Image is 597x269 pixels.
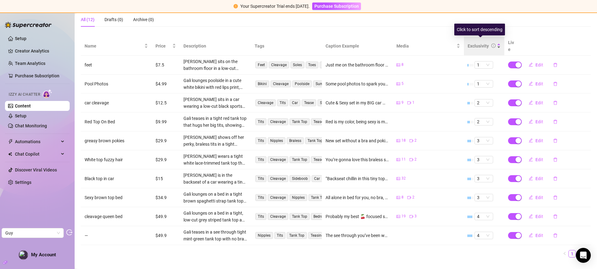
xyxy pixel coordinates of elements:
button: Edit [524,230,548,240]
span: video-camera [407,101,411,105]
span: edit [529,81,533,86]
span: Tank Top [289,213,310,220]
img: AI Chatter [43,89,52,98]
div: The see through you’ve been waiting for 👀💦😈🍒 [326,232,389,239]
div: Gali lounges poolside in a cute white bikini with red lips print, showing off her cleavage and to... [183,77,247,91]
div: [PERSON_NAME] shows off her perky, braless tits in a tight brown tank top, her nipples poking cle... [183,134,247,148]
span: exclamation-circle [234,4,238,8]
div: Gali lounges on a bed in a tight brown spaghetti strap tank top that hugs her busty tits, showing... [183,191,247,204]
span: Tits [255,194,266,201]
a: Purchase Subscription [312,4,361,9]
span: 5 [401,81,404,87]
button: delete [548,136,562,146]
td: $34.9 [152,188,180,207]
span: Edit [535,195,543,200]
span: delete [553,233,558,238]
span: Tease [302,99,316,106]
span: picture [396,101,400,105]
div: All (12) [81,16,95,23]
td: $4.99 [152,75,180,93]
span: edit [529,214,533,218]
div: [PERSON_NAME] sits on the bathroom floor in a low-cut brown top and loose pants, leaning forward ... [183,58,247,72]
span: 3 [477,137,491,144]
span: 1 [412,100,414,106]
a: Chat Monitoring [15,123,47,128]
td: $29.9 [152,150,180,169]
td: $49.9 [152,226,180,245]
span: Poolside [292,80,312,87]
span: Summer [313,80,332,87]
span: Tank Top [289,156,310,163]
td: Red Top On Bed [81,112,152,131]
td: $9.99 [152,112,180,131]
span: picture [396,177,400,180]
span: picture [396,63,400,67]
div: [PERSON_NAME] is in the backseat of a car wearing a tiny black halter top that shows off her huge... [183,172,247,185]
span: edit [529,176,533,180]
span: picture [396,158,400,162]
span: delete [553,176,558,181]
span: Edit [535,119,543,124]
th: Tags [251,37,322,56]
span: Chat Copilot [15,149,59,159]
td: $15 [152,169,180,188]
span: 4 [477,232,491,239]
div: Exclusivity [468,43,489,49]
div: Some pool photos to spark your day a bit 😝🍒 [326,80,389,87]
span: Edit [535,138,543,143]
span: Tank Top [287,232,307,239]
span: edit [529,157,533,162]
span: Tits [277,99,288,106]
td: $29.9 [152,131,180,150]
span: 2 [477,99,491,106]
span: picture [396,139,400,143]
td: feet [81,56,152,75]
a: Discover Viral Videos [15,167,57,172]
button: Edit [524,212,548,221]
img: logo-BBDzfeDw.svg [5,22,52,28]
span: Feet [255,62,267,68]
span: Tease [311,118,326,125]
span: Car [312,175,322,182]
button: Edit [524,60,548,70]
img: profilePics%2F3rFGcSoYnvOA5zOBaMjCXNKiOxu1.jpeg [19,251,28,259]
span: edit [529,138,533,143]
span: 3 [477,194,491,201]
button: Edit [524,155,548,165]
li: Previous Page [561,250,568,258]
div: Gali teases in a tight red tank top that hugs her big tits, showing off deep cleavage. She wears ... [183,115,247,129]
span: 3 [477,175,491,182]
a: Settings [15,180,31,185]
span: 3 [414,213,417,219]
td: $7.5 [152,56,180,75]
th: Name [81,37,152,56]
span: Braless [287,137,304,144]
span: Cleavage [268,175,288,182]
span: Purchase Subscription [314,4,359,9]
span: 2 [477,118,491,125]
span: 4 [477,213,491,220]
div: Cute & Sexy set in my BIG car 😈 Loads to see 👀🍒 🏷️ lowest price just for you ❤️🫵 [326,99,389,106]
span: delete [553,195,558,200]
span: Nipples [289,194,307,201]
button: delete [548,230,562,240]
div: [PERSON_NAME] wears a tight white lace-trimmed tank top that hugs her curves and shows off her bi... [183,153,247,166]
th: Live [504,37,520,56]
div: Archive (0) [133,16,154,23]
button: delete [548,193,562,203]
span: Cleavage [271,80,291,87]
span: Bedroom [311,213,331,220]
span: build [3,260,7,265]
span: Teasing [308,232,326,239]
span: Automations [15,137,59,147]
button: Edit [524,136,548,146]
span: 1 [477,80,491,87]
span: Izzy AI Chatter [9,92,40,98]
td: White top fuzzy hair [81,150,152,169]
div: Open Intercom Messenger [576,248,591,263]
span: Tank Top [289,118,310,125]
span: Name [85,43,143,49]
span: Edit [535,157,543,162]
img: Chat Copilot [8,152,12,156]
span: 18 [401,138,406,144]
